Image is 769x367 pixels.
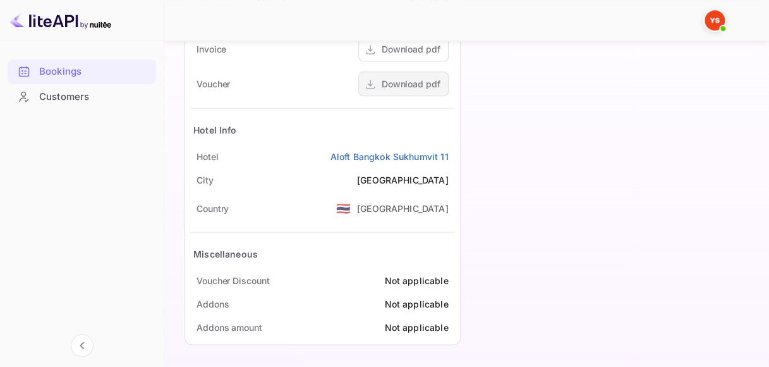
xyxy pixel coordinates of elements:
div: Hotel Info [193,123,237,137]
div: Download pdf [382,42,440,56]
a: Aloft Bangkok Sukhumvit 11 [330,150,449,163]
div: Miscellaneous [193,247,258,261]
a: Bookings [8,59,156,83]
div: [GEOGRAPHIC_DATA] [357,173,449,187]
div: Customers [8,85,156,109]
div: [GEOGRAPHIC_DATA] [357,202,449,215]
div: Addons amount [197,321,262,334]
div: Invoice [197,42,226,56]
a: Customers [8,85,156,108]
div: Voucher Discount [197,274,269,287]
span: United States [336,197,351,220]
div: Not applicable [384,321,448,334]
div: Bookings [8,59,156,84]
div: Hotel [197,150,219,163]
div: Bookings [39,65,150,79]
div: Not applicable [384,274,448,287]
div: Download pdf [382,77,440,90]
div: Not applicable [384,297,448,311]
div: Addons [197,297,229,311]
img: Yandex Support [705,10,725,30]
div: Country [197,202,229,215]
button: Collapse navigation [71,334,94,357]
div: City [197,173,214,187]
img: LiteAPI logo [10,10,111,30]
div: Voucher [197,77,230,90]
div: Customers [39,90,150,104]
